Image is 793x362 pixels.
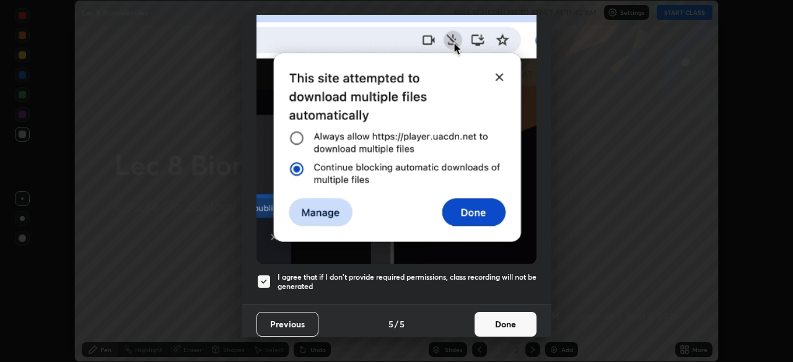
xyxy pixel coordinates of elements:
h5: I agree that if I don't provide required permissions, class recording will not be generated [278,272,537,291]
button: Done [475,312,537,337]
h4: 5 [388,317,393,330]
button: Previous [256,312,318,337]
h4: / [395,317,398,330]
h4: 5 [400,317,405,330]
